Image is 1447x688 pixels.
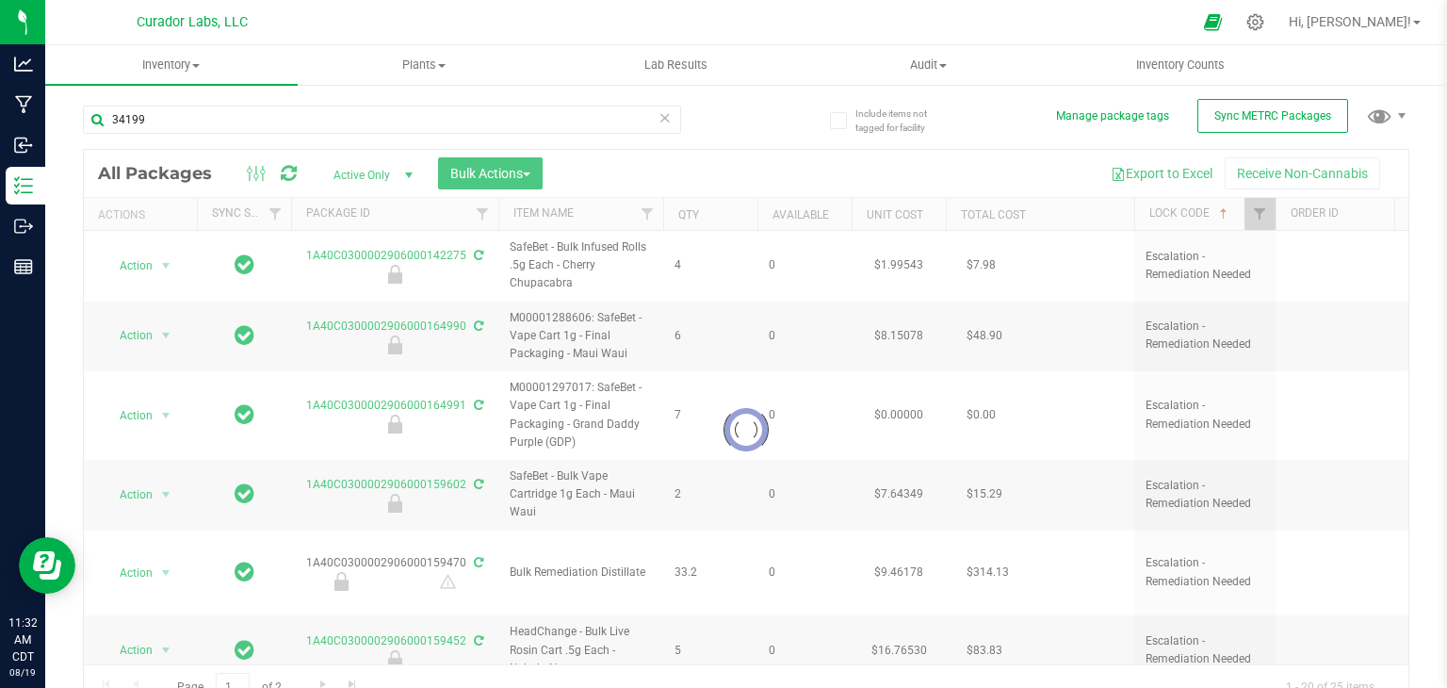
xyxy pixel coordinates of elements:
span: Include items not tagged for facility [855,106,950,135]
inline-svg: Outbound [14,217,33,236]
a: Inventory Counts [1054,45,1307,85]
inline-svg: Manufacturing [14,95,33,114]
inline-svg: Analytics [14,55,33,74]
a: Lab Results [550,45,803,85]
span: Hi, [PERSON_NAME]! [1289,14,1411,29]
inline-svg: Reports [14,257,33,276]
p: 08/19 [8,665,37,680]
inline-svg: Inventory [14,176,33,195]
input: Search Package ID, Item Name, SKU, Lot or Part Number... [83,106,681,134]
span: Inventory [45,57,298,74]
inline-svg: Inbound [14,136,33,155]
a: Inventory [45,45,298,85]
span: Clear [658,106,672,130]
span: Inventory Counts [1111,57,1250,74]
span: Plants [299,57,549,74]
div: Manage settings [1244,13,1267,31]
button: Manage package tags [1056,108,1169,124]
span: Sync METRC Packages [1214,109,1331,123]
a: Plants [298,45,550,85]
span: Audit [803,57,1053,74]
button: Sync METRC Packages [1197,99,1348,133]
a: Audit [802,45,1054,85]
span: Curador Labs, LLC [137,14,248,30]
span: Open Ecommerce Menu [1192,4,1234,41]
iframe: Resource center [19,537,75,594]
span: Lab Results [619,57,733,74]
p: 11:32 AM CDT [8,614,37,665]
